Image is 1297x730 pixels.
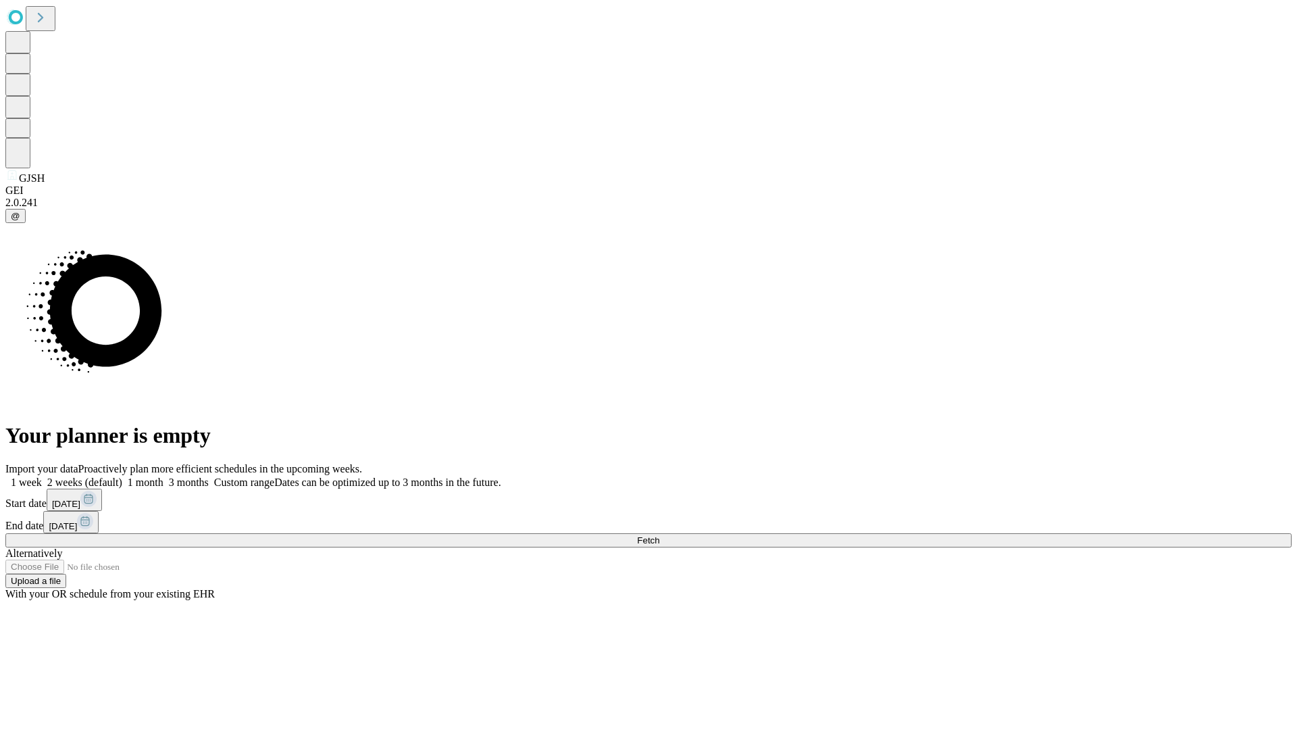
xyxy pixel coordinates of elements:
span: [DATE] [49,521,77,531]
span: 3 months [169,477,209,488]
span: Dates can be optimized up to 3 months in the future. [274,477,501,488]
button: Fetch [5,533,1292,547]
div: 2.0.241 [5,197,1292,209]
span: 2 weeks (default) [47,477,122,488]
span: @ [11,211,20,221]
button: [DATE] [43,511,99,533]
span: Alternatively [5,547,62,559]
div: Start date [5,489,1292,511]
div: GEI [5,185,1292,197]
span: With your OR schedule from your existing EHR [5,588,215,600]
button: Upload a file [5,574,66,588]
span: Custom range [214,477,274,488]
h1: Your planner is empty [5,423,1292,448]
span: 1 week [11,477,42,488]
span: GJSH [19,172,45,184]
span: 1 month [128,477,163,488]
span: Import your data [5,463,78,474]
span: Proactively plan more efficient schedules in the upcoming weeks. [78,463,362,474]
span: Fetch [637,535,659,545]
span: [DATE] [52,499,80,509]
button: [DATE] [47,489,102,511]
button: @ [5,209,26,223]
div: End date [5,511,1292,533]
